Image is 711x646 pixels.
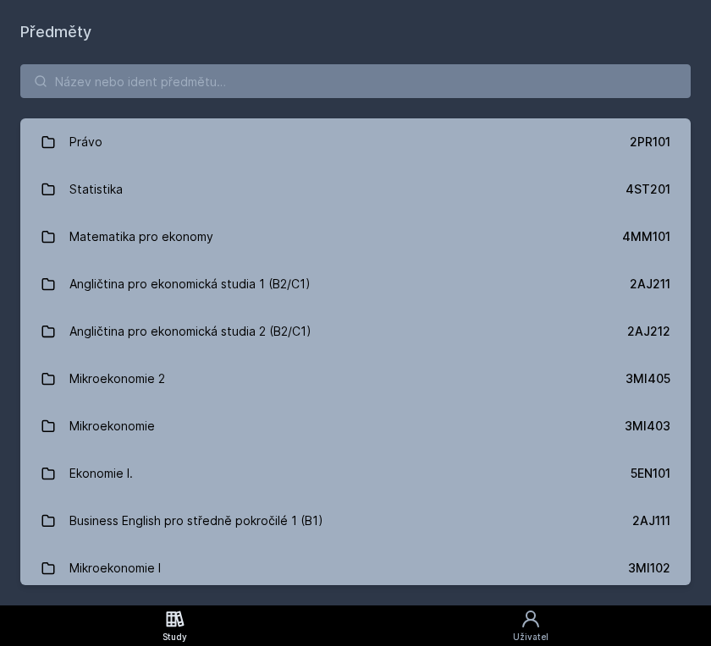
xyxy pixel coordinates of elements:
a: Mikroekonomie I 3MI102 [20,545,691,592]
a: Ekonomie I. 5EN101 [20,450,691,497]
div: 2AJ111 [632,512,670,529]
a: Matematika pro ekonomy 4MM101 [20,213,691,260]
div: Mikroekonomie I [69,551,161,585]
div: Právo [69,125,102,159]
div: 3MI403 [625,418,670,435]
div: Statistika [69,172,123,206]
a: Business English pro středně pokročilé 1 (B1) 2AJ111 [20,497,691,545]
input: Název nebo ident předmětu… [20,64,691,98]
div: 3MI102 [628,560,670,577]
div: Mikroekonomie 2 [69,362,165,396]
div: Business English pro středně pokročilé 1 (B1) [69,504,323,538]
a: Statistika 4ST201 [20,166,691,213]
div: Matematika pro ekonomy [69,220,213,254]
div: Uživatel [513,631,548,643]
div: 2PR101 [630,134,670,151]
a: Právo 2PR101 [20,118,691,166]
div: Angličtina pro ekonomická studia 1 (B2/C1) [69,267,311,301]
h1: Předměty [20,20,691,44]
div: 4ST201 [626,181,670,198]
div: 2AJ212 [627,323,670,340]
div: 5EN101 [631,465,670,482]
div: Angličtina pro ekonomická studia 2 (B2/C1) [69,315,311,348]
a: Angličtina pro ekonomická studia 2 (B2/C1) 2AJ212 [20,308,691,355]
div: 2AJ211 [630,276,670,293]
a: Mikroekonomie 2 3MI405 [20,355,691,402]
a: Mikroekonomie 3MI403 [20,402,691,450]
div: 4MM101 [622,228,670,245]
div: 3MI405 [626,370,670,387]
a: Angličtina pro ekonomická studia 1 (B2/C1) 2AJ211 [20,260,691,308]
div: Ekonomie I. [69,457,133,490]
div: Mikroekonomie [69,409,155,443]
div: Study [163,631,187,643]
